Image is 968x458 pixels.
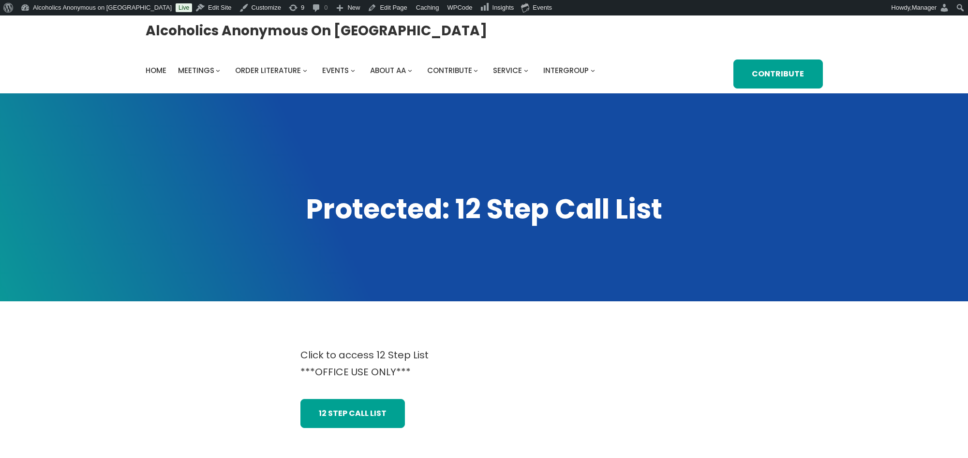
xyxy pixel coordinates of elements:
[322,65,349,75] span: Events
[524,68,528,73] button: Service submenu
[178,65,214,75] span: Meetings
[300,399,405,428] a: 12 Step CAll List
[591,68,595,73] button: Intergroup submenu
[427,65,472,75] span: Contribute
[912,4,937,11] span: Manager
[370,65,406,75] span: About AA
[146,64,598,77] nav: Intergroup
[176,3,192,12] a: Live
[493,65,522,75] span: Service
[427,64,472,77] a: Contribute
[370,64,406,77] a: About AA
[146,191,823,228] h1: Protected: 12 Step Call List
[216,68,220,73] button: Meetings submenu
[543,65,589,75] span: Intergroup
[300,347,668,381] p: Click to access 12 Step List ***OFFICE USE ONLY***
[543,64,589,77] a: Intergroup
[146,65,166,75] span: Home
[351,68,355,73] button: Events submenu
[146,19,487,43] a: Alcoholics Anonymous on [GEOGRAPHIC_DATA]
[493,64,522,77] a: Service
[322,64,349,77] a: Events
[408,68,412,73] button: About AA submenu
[178,64,214,77] a: Meetings
[733,59,822,89] a: Contribute
[146,64,166,77] a: Home
[235,65,301,75] span: Order Literature
[474,68,478,73] button: Contribute submenu
[303,68,307,73] button: Order Literature submenu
